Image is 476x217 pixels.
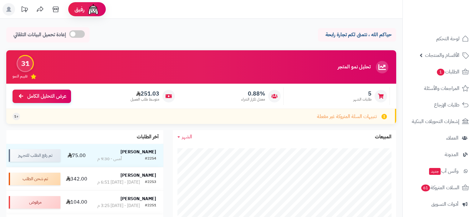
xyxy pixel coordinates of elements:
td: 342.00 [63,167,90,190]
span: المدونة [445,150,458,159]
span: معدل تكرار الشراء [241,97,265,102]
span: 0.88% [241,90,265,97]
img: ai-face.png [87,3,100,16]
span: 1 [437,69,444,76]
a: أدوات التسويق [407,197,472,212]
a: إشعارات التحويلات البنكية [407,114,472,129]
div: أمس - 9:30 م [97,156,122,162]
span: رفيق [74,6,84,13]
a: العملاء [407,131,472,145]
a: وآتس آبجديد [407,164,472,179]
div: #2253 [145,179,156,185]
span: الطلبات [436,67,459,76]
span: 61 [421,185,430,191]
a: تحديثات المنصة [17,3,32,17]
div: #2251 [145,203,156,209]
div: #2254 [145,156,156,162]
span: إشعارات التحويلات البنكية [412,117,459,126]
strong: [PERSON_NAME] [120,149,156,155]
span: تنبيهات السلة المتروكة غير مفعلة [317,113,377,120]
span: جديد [429,168,441,175]
span: طلبات الشهر [353,97,371,102]
a: المدونة [407,147,472,162]
span: تقييم النمو [13,74,28,79]
span: متوسط طلب العميل [131,97,159,102]
span: 5 [353,90,371,97]
div: مرفوض [9,196,60,209]
span: العملاء [446,134,458,142]
span: عرض التحليل الكامل [27,93,66,100]
strong: [PERSON_NAME] [120,195,156,202]
span: الشهر [182,133,192,141]
div: تم رفع الطلب للتجهيز [9,149,60,162]
span: إعادة تحميل البيانات التلقائي [13,31,66,38]
h3: المبيعات [375,134,392,140]
div: [DATE] - [DATE] 6:51 م [97,179,140,185]
td: 75.00 [63,144,90,167]
span: لوحة التحكم [436,34,459,43]
div: تم شحن الطلب [9,173,60,185]
a: لوحة التحكم [407,31,472,46]
span: 251.03 [131,90,159,97]
strong: [PERSON_NAME] [120,172,156,179]
p: حياكم الله ، نتمنى لكم تجارة رابحة [323,31,392,38]
a: الطلبات1 [407,64,472,79]
span: وآتس آب [428,167,458,175]
span: +1 [14,114,18,119]
a: الشهر [177,133,192,141]
a: المراجعات والأسئلة [407,81,472,96]
span: الأقسام والمنتجات [425,51,459,60]
a: عرض التحليل الكامل [13,90,71,103]
span: السلات المتروكة [421,183,459,192]
span: طلبات الإرجاع [434,101,459,109]
td: 104.00 [63,191,90,214]
span: المراجعات والأسئلة [424,84,459,93]
a: السلات المتروكة61 [407,180,472,195]
h3: آخر الطلبات [137,134,159,140]
h3: تحليل نمو المتجر [338,64,371,70]
a: طلبات الإرجاع [407,97,472,112]
div: [DATE] - [DATE] 3:25 م [97,203,140,209]
span: أدوات التسويق [431,200,458,209]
